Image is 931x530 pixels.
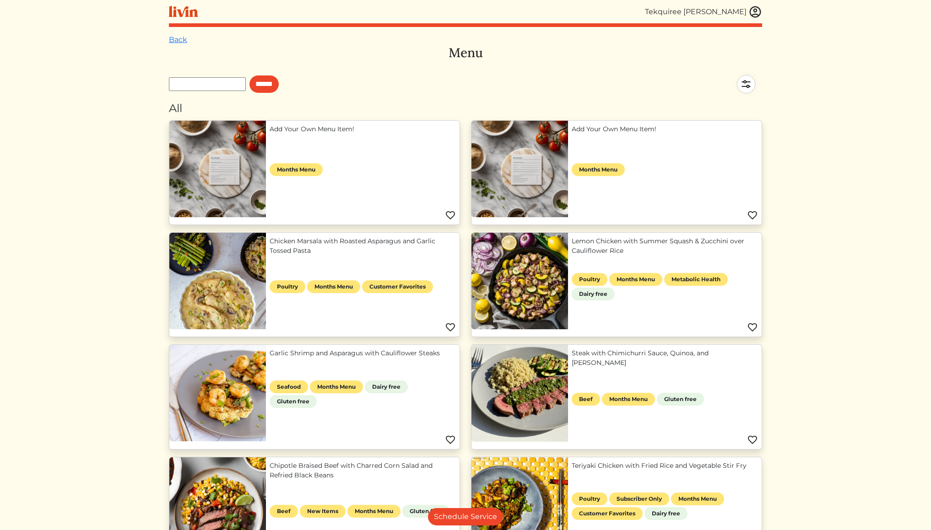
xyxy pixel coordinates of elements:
img: Favorite menu item [747,322,758,333]
img: Favorite menu item [445,210,456,221]
img: user_account-e6e16d2ec92f44fc35f99ef0dc9cddf60790bfa021a6ecb1c896eb5d2907b31c.svg [748,5,762,19]
img: filter-5a7d962c2457a2d01fc3f3b070ac7679cf81506dd4bc827d76cf1eb68fb85cd7.svg [730,68,762,100]
a: Teriyaki Chicken with Fried Rice and Vegetable Stir Fry [572,461,758,471]
a: Chicken Marsala with Roasted Asparagus and Garlic Tossed Pasta [270,236,456,256]
img: livin-logo-a0d97d1a881af30f6274990eb6222085a2533c92bbd1e4f22c21b4f0d0e3210c.svg [169,6,198,17]
img: Favorite menu item [747,434,758,445]
div: All [169,100,762,117]
div: Tekquiree [PERSON_NAME] [645,6,747,17]
img: Favorite menu item [747,210,758,221]
a: Add Your Own Menu Item! [572,124,758,134]
img: Favorite menu item [445,322,456,333]
img: Favorite menu item [445,434,456,445]
a: Add Your Own Menu Item! [270,124,456,134]
a: Chipotle Braised Beef with Charred Corn Salad and Refried Black Beans [270,461,456,480]
a: Lemon Chicken with Summer Squash & Zucchini over Cauliflower Rice [572,236,758,256]
h3: Menu [169,45,762,61]
a: Garlic Shrimp and Asparagus with Cauliflower Steaks [270,348,456,358]
a: Back [169,35,187,44]
a: Steak with Chimichurri Sauce, Quinoa, and [PERSON_NAME] [572,348,758,368]
a: Schedule Service [428,508,503,525]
